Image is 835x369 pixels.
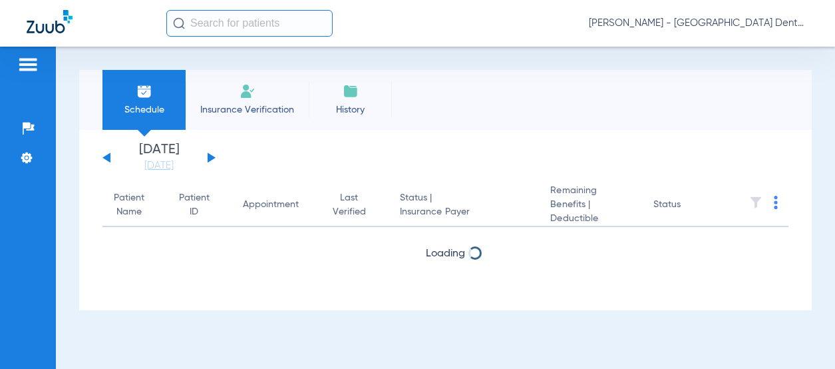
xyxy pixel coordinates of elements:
[400,205,530,219] span: Insurance Payer
[643,184,733,227] th: Status
[589,17,808,30] span: [PERSON_NAME] - [GEOGRAPHIC_DATA] Dental HQ
[166,10,333,37] input: Search for patients
[343,83,359,99] img: History
[240,83,255,99] img: Manual Insurance Verification
[426,248,465,259] span: Loading
[550,212,632,226] span: Deductible
[119,143,199,173] li: [DATE]
[136,83,152,99] img: Schedule
[27,10,73,33] img: Zuub Logo
[178,191,210,219] div: Patient ID
[178,191,222,219] div: Patient ID
[332,191,366,219] div: Last Verified
[173,17,185,29] img: Search Icon
[389,184,540,227] th: Status |
[243,198,311,212] div: Appointment
[243,198,299,212] div: Appointment
[112,103,176,117] span: Schedule
[749,196,762,209] img: filter.svg
[119,159,199,173] a: [DATE]
[113,191,145,219] div: Patient Name
[774,196,778,209] img: group-dot-blue.svg
[17,57,39,73] img: hamburger-icon
[332,191,378,219] div: Last Verified
[319,103,382,117] span: History
[196,103,299,117] span: Insurance Verification
[540,184,643,227] th: Remaining Benefits |
[113,191,157,219] div: Patient Name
